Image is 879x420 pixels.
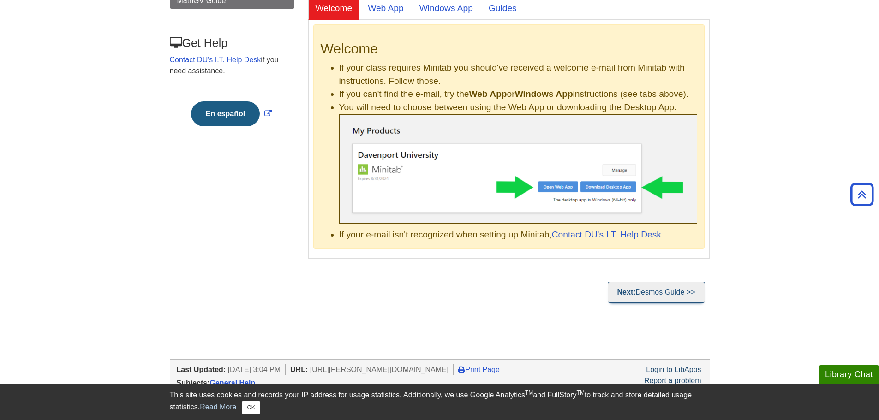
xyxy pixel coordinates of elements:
[177,379,210,387] span: Subjects:
[339,101,697,224] li: You will need to choose between using the Web App or downloading the Desktop App.
[819,365,879,384] button: Library Chat
[339,228,697,242] li: If your e-mail isn't recognized when setting up Minitab, .
[321,41,697,57] h2: Welcome
[191,101,260,126] button: En español
[577,390,585,396] sup: TM
[608,282,705,303] a: Next:Desmos Guide >>
[469,89,507,99] b: Web App
[170,56,261,64] a: Contact DU's I.T. Help Desk
[646,366,701,373] a: Login to LibApps
[210,379,256,387] a: General Help
[170,54,293,77] p: if you need assistance.
[228,366,281,373] span: [DATE] 3:04 PM
[310,366,449,373] span: [URL][PERSON_NAME][DOMAIN_NAME]
[189,110,274,118] a: Link opens in new window
[458,366,500,373] a: Print Page
[177,366,226,373] span: Last Updated:
[458,366,465,373] i: Print Page
[170,390,710,414] div: This site uses cookies and records your IP address for usage statistics. Additionally, we use Goo...
[339,61,697,88] li: If your class requires Minitab you should've received a welcome e-mail from Minitab with instruct...
[552,230,661,239] a: Contact DU's I.T. Help Desk
[847,188,877,201] a: Back to Top
[515,89,573,99] b: Windows App
[242,401,260,414] button: Close
[200,403,236,411] a: Read More
[170,36,293,50] h3: Get Help
[617,288,636,296] strong: Next:
[339,88,697,101] li: If you can't find the e-mail, try the or instructions (see tabs above).
[339,114,697,224] img: Minitab .exe file finished downloaded
[644,377,701,385] a: Report a problem
[525,390,533,396] sup: TM
[290,366,308,373] span: URL:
